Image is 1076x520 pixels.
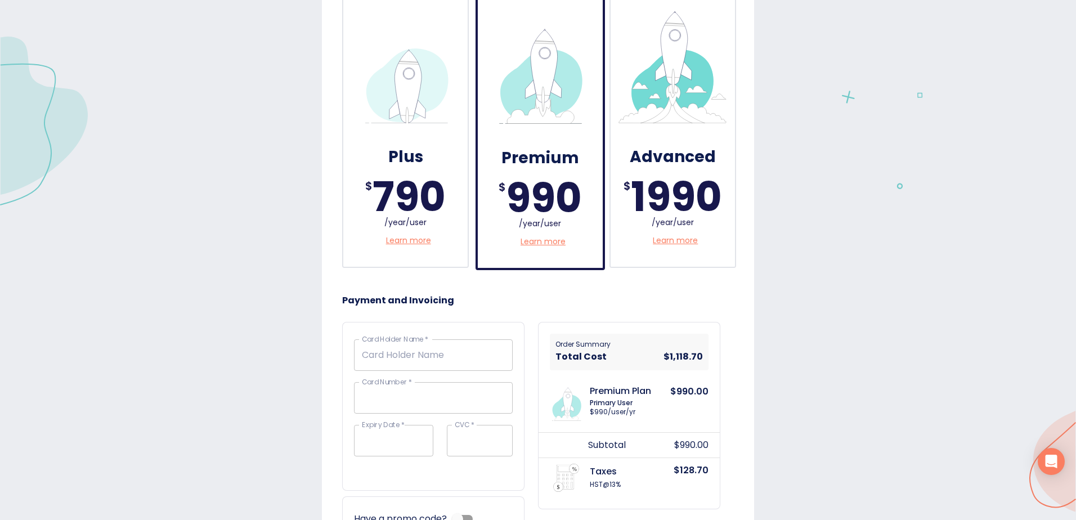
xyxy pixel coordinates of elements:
p: Taxes [590,466,682,477]
a: Learn more [653,235,698,246]
h6: Total Cost [555,349,607,365]
img: taxes.svg [552,464,580,492]
img: Premium.svg [484,12,597,124]
p: Primary User [590,399,682,407]
img: Plus.svg [349,11,462,123]
iframe: Secure expiration date input frame [362,435,425,445]
div: $ [499,178,506,218]
p: Subtotal [588,438,680,452]
h5: Plus [388,146,423,168]
div: $ [365,177,373,217]
div: $ [624,177,631,217]
h5: Premium [501,147,579,169]
p: $990.00 [674,438,709,452]
div: Open Intercom Messenger [1038,448,1065,475]
img: Premium.svg [548,382,585,421]
p: Order Summary [555,339,611,349]
h6: $1,118.70 [663,349,703,365]
a: Learn more [521,236,566,248]
input: Card Holder Name [354,339,513,371]
p: $ 990 /user/ yr [590,407,682,417]
img: Advanced.svg [616,11,729,123]
p: Premium Plan [590,385,682,396]
h5: Advanced [630,146,716,168]
p: HST @ 13 % [590,479,682,490]
h6: Payment and Invoicing [342,293,734,308]
a: Learn more [386,235,431,246]
iframe: Secure CVC input frame [455,435,505,445]
p: $990.00 [670,385,709,421]
p: $128.70 [674,464,709,492]
iframe: Secure card number input frame [362,392,505,402]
